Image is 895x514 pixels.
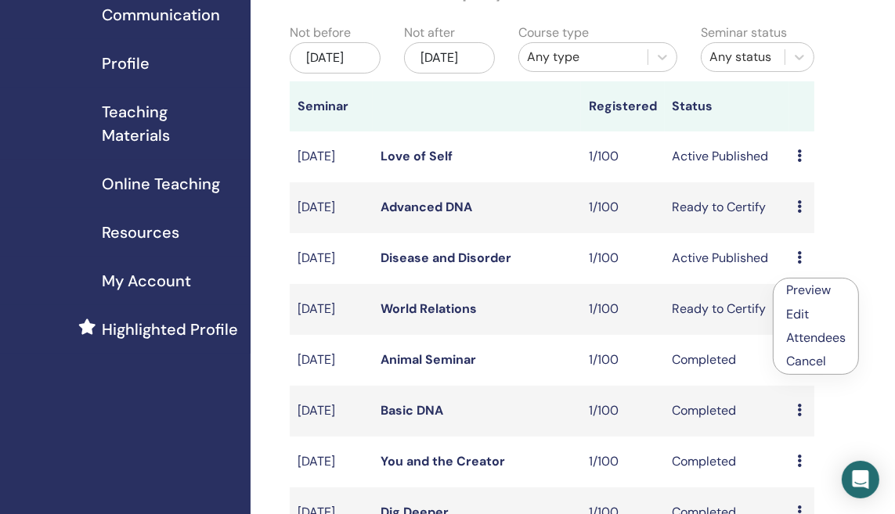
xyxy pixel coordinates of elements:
[665,81,790,131] th: Status
[786,329,846,346] a: Attendees
[404,42,495,74] div: [DATE]
[290,233,373,284] td: [DATE]
[381,250,511,266] a: Disease and Disorder
[665,233,790,284] td: Active Published
[518,23,589,42] label: Course type
[842,461,879,498] div: Open Intercom Messenger
[581,437,664,487] td: 1/100
[290,437,373,487] td: [DATE]
[290,23,351,42] label: Not before
[290,182,373,233] td: [DATE]
[581,335,664,386] td: 1/100
[381,402,443,419] a: Basic DNA
[290,335,373,386] td: [DATE]
[581,386,664,437] td: 1/100
[381,199,472,215] a: Advanced DNA
[581,131,664,182] td: 1/100
[102,52,150,75] span: Profile
[404,23,455,42] label: Not after
[665,182,790,233] td: Ready to Certify
[290,386,373,437] td: [DATE]
[102,221,179,244] span: Resources
[665,386,790,437] td: Completed
[665,335,790,386] td: Completed
[665,131,790,182] td: Active Published
[290,131,373,182] td: [DATE]
[581,81,664,131] th: Registered
[709,48,777,66] div: Any status
[665,284,790,335] td: Ready to Certify
[102,172,220,196] span: Online Teaching
[102,269,191,293] span: My Account
[665,437,790,487] td: Completed
[381,351,476,368] a: Animal Seminar
[290,42,381,74] div: [DATE]
[581,284,664,335] td: 1/100
[701,23,787,42] label: Seminar status
[381,148,453,164] a: Love of Self
[290,81,373,131] th: Seminar
[102,318,238,341] span: Highlighted Profile
[786,282,831,298] a: Preview
[786,306,809,322] a: Edit
[290,284,373,335] td: [DATE]
[102,100,238,147] span: Teaching Materials
[786,352,846,371] p: Cancel
[381,453,505,469] a: You and the Creator
[102,3,220,27] span: Communication
[381,300,477,317] a: World Relations
[527,48,640,66] div: Any type
[581,233,664,284] td: 1/100
[581,182,664,233] td: 1/100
